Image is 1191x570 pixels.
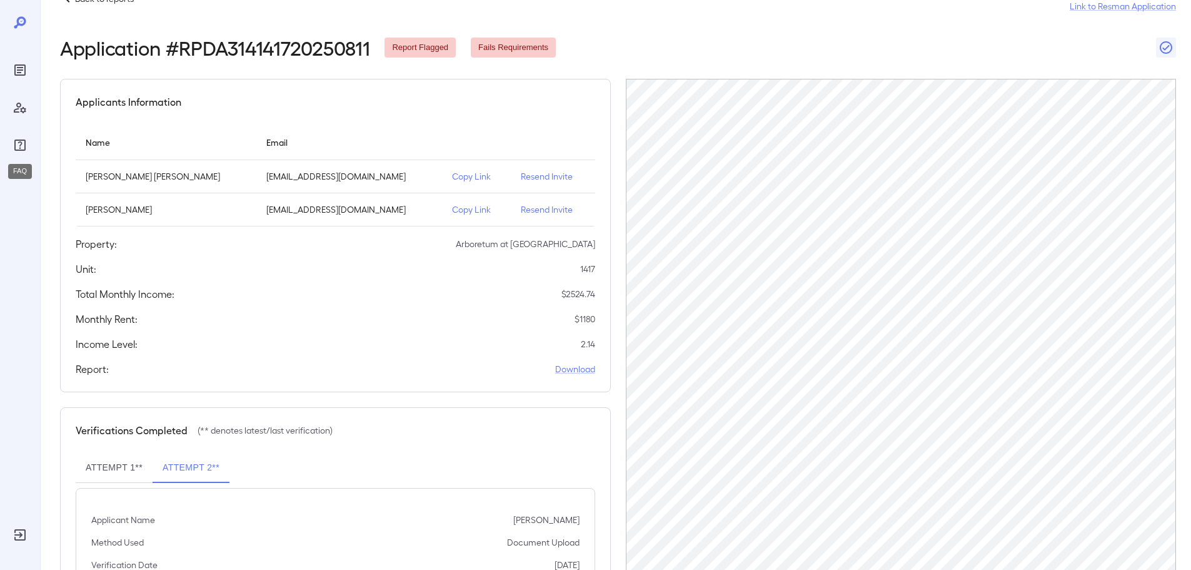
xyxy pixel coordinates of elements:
div: FAQ [10,135,30,155]
table: simple table [76,125,595,226]
p: Resend Invite [521,170,585,183]
p: (** denotes latest/last verification) [198,424,333,437]
p: 2.14 [581,338,595,350]
th: Email [256,125,443,160]
p: [EMAIL_ADDRESS][DOMAIN_NAME] [266,203,433,216]
p: 1417 [580,263,595,275]
h5: Report: [76,362,109,377]
h5: Applicants Information [76,94,181,109]
p: $ 1180 [575,313,595,325]
button: Attempt 2** [153,453,229,483]
p: [EMAIL_ADDRESS][DOMAIN_NAME] [266,170,433,183]
span: Fails Requirements [471,42,556,54]
div: Manage Users [10,98,30,118]
p: [PERSON_NAME] [513,514,580,526]
p: [PERSON_NAME] [PERSON_NAME] [86,170,246,183]
p: Copy Link [452,203,501,216]
h5: Total Monthly Income: [76,287,174,302]
button: Close Report [1156,38,1176,58]
th: Name [76,125,256,160]
p: Document Upload [507,536,580,549]
h5: Unit: [76,262,96,277]
h5: Monthly Rent: [76,312,138,327]
h5: Income Level: [76,337,138,352]
div: FAQ [8,164,32,179]
p: Applicant Name [91,514,155,526]
div: Log Out [10,525,30,545]
span: Report Flagged [384,42,456,54]
h5: Property: [76,237,117,252]
p: Arboretum at [GEOGRAPHIC_DATA] [456,238,595,250]
button: Attempt 1** [76,453,153,483]
p: $ 2524.74 [561,288,595,300]
h5: Verifications Completed [76,423,188,438]
h2: Application # RPDA314141720250811 [60,36,369,59]
p: Method Used [91,536,144,549]
p: Copy Link [452,170,501,183]
a: Download [555,363,595,375]
p: [PERSON_NAME] [86,203,246,216]
p: Resend Invite [521,203,585,216]
div: Reports [10,60,30,80]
